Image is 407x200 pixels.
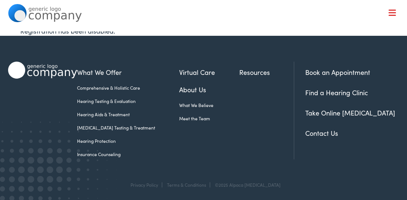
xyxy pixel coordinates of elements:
a: Privacy Policy [131,182,158,188]
a: Insurance Counseling [77,151,179,158]
a: Hearing Testing & Evaluation [77,98,179,104]
a: Terms & Conditions [167,182,206,188]
a: Hearing Protection [77,138,179,144]
a: Hearing Aids & Treatment [77,111,179,118]
a: Meet the Team [179,115,239,122]
a: Comprehensive & Holistic Care [77,85,179,91]
a: About Us [179,85,239,94]
a: Contact Us [305,128,338,138]
a: Take Online [MEDICAL_DATA] [305,108,395,117]
a: Resources [239,67,294,77]
a: Virtual Care [179,67,239,77]
a: Book an Appointment [305,68,370,77]
a: What We Offer [77,67,179,77]
a: What We Offer [14,30,399,52]
a: Find a Hearing Clinic [305,88,368,97]
a: What We Believe [179,102,239,108]
img: Alpaca Audiology [8,62,77,79]
a: [MEDICAL_DATA] Testing & Treatment [77,124,179,131]
div: ©2025 Alpaca [MEDICAL_DATA] [211,182,281,187]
